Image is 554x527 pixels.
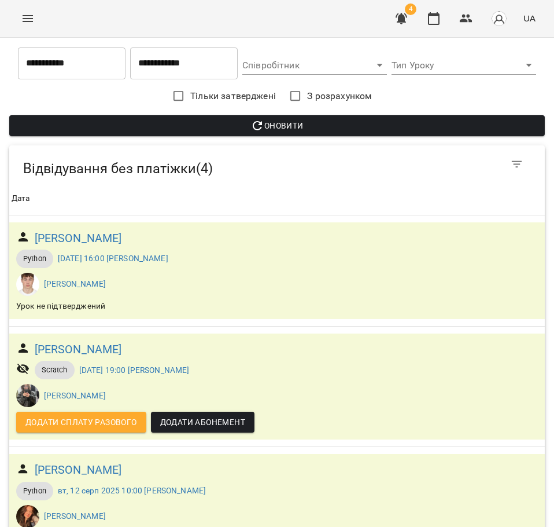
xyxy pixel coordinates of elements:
[16,486,53,496] span: Python
[44,391,106,400] a: [PERSON_NAME]
[58,486,206,495] a: вт, 12 серп 2025 10:00 [PERSON_NAME]
[35,461,122,479] a: [PERSON_NAME]
[16,273,39,296] img: Перепечай Олег Ігорович
[190,89,276,103] span: Тільки затверджені
[9,115,545,136] button: Оновити
[12,192,30,206] div: Дата
[23,160,358,178] h5: Відвідування без платіжки ( 4 )
[16,412,146,433] button: Додати сплату разового
[16,384,39,407] img: Стаховська Анастасія Русланівна
[58,254,168,263] a: [DATE] 16:00 [PERSON_NAME]
[44,279,106,288] a: [PERSON_NAME]
[160,415,245,429] span: Додати Абонемент
[14,298,108,314] div: Урок не підтверджений
[12,192,30,206] div: Sort
[9,145,545,182] div: Table Toolbar
[491,10,507,27] img: avatar_s.png
[151,412,254,433] button: Додати Абонемент
[12,192,542,206] span: Дата
[14,5,42,32] button: Menu
[79,365,190,375] a: [DATE] 19:00 [PERSON_NAME]
[523,12,535,24] span: UA
[519,8,540,29] button: UA
[307,89,372,103] span: З розрахунком
[35,365,75,375] span: Scratch
[25,415,137,429] span: Додати сплату разового
[503,151,531,178] button: Фільтр
[35,341,122,358] a: [PERSON_NAME]
[19,119,535,133] span: Оновити
[405,3,416,15] span: 4
[35,229,122,247] a: [PERSON_NAME]
[16,254,53,264] span: Python
[44,511,106,521] a: [PERSON_NAME]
